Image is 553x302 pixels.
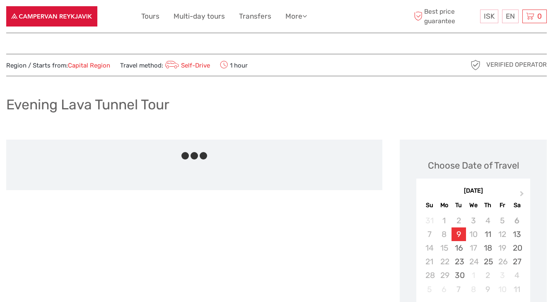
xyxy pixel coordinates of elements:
div: Not available Wednesday, October 1st, 2025 [466,268,481,282]
div: Choose Thursday, September 11th, 2025 [481,227,495,241]
div: Not available Friday, September 26th, 2025 [495,255,510,268]
div: Not available Wednesday, September 10th, 2025 [466,227,481,241]
a: Self-Drive [163,62,210,69]
div: Choose Saturday, October 11th, 2025 [510,283,524,296]
div: Choose Tuesday, September 30th, 2025 [452,268,466,282]
span: 0 [536,12,543,20]
div: Not available Monday, September 22nd, 2025 [437,255,452,268]
div: Not available Friday, September 5th, 2025 [495,214,510,227]
span: Travel method: [120,59,210,71]
div: Not available Wednesday, September 3rd, 2025 [466,214,481,227]
div: Choose Thursday, September 18th, 2025 [481,241,495,255]
div: Not available Sunday, October 5th, 2025 [422,283,437,296]
div: We [466,200,481,211]
div: Not available Friday, October 10th, 2025 [495,283,510,296]
div: Not available Saturday, September 6th, 2025 [510,214,524,227]
span: Verified Operator [486,60,547,69]
div: Choose Tuesday, September 9th, 2025 [452,227,466,241]
div: Not available Monday, September 29th, 2025 [437,268,452,282]
div: Choose Thursday, October 2nd, 2025 [481,268,495,282]
div: Su [422,200,437,211]
button: Next Month [516,189,529,202]
span: Best price guarantee [412,7,478,25]
div: Sa [510,200,524,211]
div: Mo [437,200,452,211]
div: Choose Saturday, September 13th, 2025 [510,227,524,241]
div: Not available Sunday, September 14th, 2025 [422,241,437,255]
div: Not available Wednesday, September 17th, 2025 [466,241,481,255]
div: Choose Thursday, October 9th, 2025 [481,283,495,296]
span: Region / Starts from: [6,61,110,70]
div: Choose Saturday, September 27th, 2025 [510,255,524,268]
div: Not available Friday, October 3rd, 2025 [495,268,510,282]
div: Choose Saturday, September 20th, 2025 [510,241,524,255]
a: Transfers [239,10,271,22]
span: ISK [484,12,495,20]
div: Not available Tuesday, September 2nd, 2025 [452,214,466,227]
div: Fr [495,200,510,211]
div: Not available Monday, September 1st, 2025 [437,214,452,227]
div: Choose Tuesday, October 7th, 2025 [452,283,466,296]
h1: Evening Lava Tunnel Tour [6,96,169,113]
div: Choose Tuesday, September 16th, 2025 [452,241,466,255]
a: More [285,10,307,22]
div: Tu [452,200,466,211]
div: Not available Friday, September 12th, 2025 [495,227,510,241]
a: Capital Region [68,62,110,69]
div: [DATE] [416,187,530,196]
div: Not available Sunday, August 31st, 2025 [422,214,437,227]
div: Not available Thursday, September 4th, 2025 [481,214,495,227]
div: Not available Monday, September 8th, 2025 [437,227,452,241]
div: Not available Wednesday, October 8th, 2025 [466,283,481,296]
div: Not available Monday, October 6th, 2025 [437,283,452,296]
div: Choose Tuesday, September 23rd, 2025 [452,255,466,268]
div: Not available Wednesday, September 24th, 2025 [466,255,481,268]
a: Tours [141,10,159,22]
div: Not available Sunday, September 21st, 2025 [422,255,437,268]
div: Not available Friday, September 19th, 2025 [495,241,510,255]
div: Not available Sunday, September 7th, 2025 [422,227,437,241]
div: month 2025-09 [419,214,527,296]
img: verified_operator_grey_128.png [469,58,482,72]
div: Not available Monday, September 15th, 2025 [437,241,452,255]
div: Choose Date of Travel [428,159,519,172]
a: Multi-day tours [174,10,225,22]
div: Choose Thursday, September 25th, 2025 [481,255,495,268]
div: Th [481,200,495,211]
div: Not available Sunday, September 28th, 2025 [422,268,437,282]
div: Choose Saturday, October 4th, 2025 [510,268,524,282]
img: Scandinavian Travel [6,6,97,27]
div: EN [502,10,519,23]
span: 1 hour [220,59,248,71]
